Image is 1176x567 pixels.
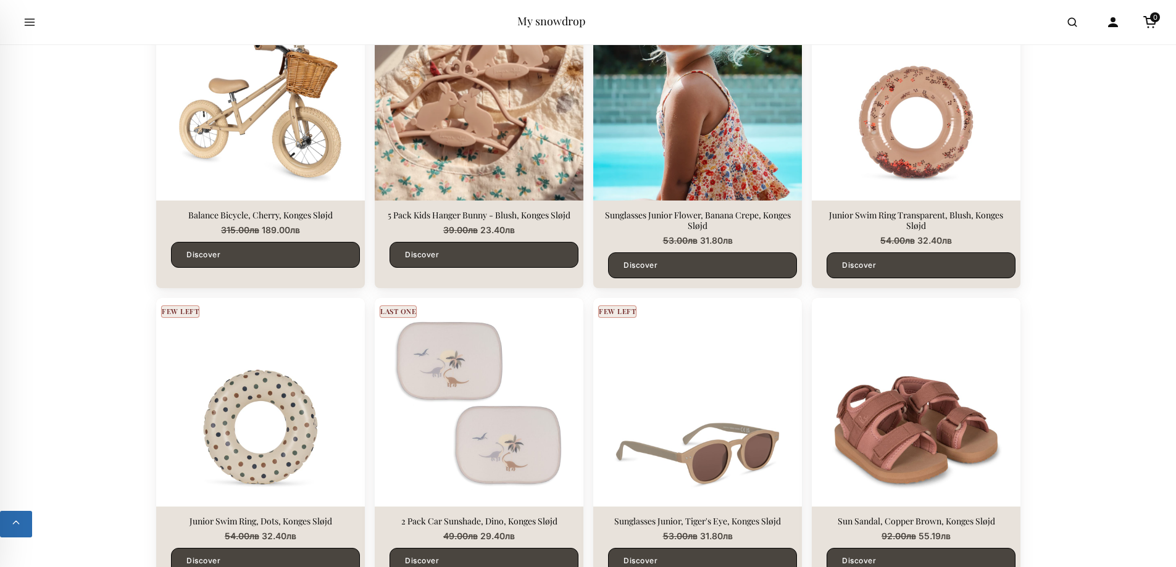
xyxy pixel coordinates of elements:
[699,531,732,541] span: 31.80
[822,516,1011,527] a: Sun Sandal, Copper Brown, Konges Sløjd
[225,531,259,541] span: 54.00
[722,235,732,246] span: лв
[480,531,515,541] span: 29.40
[942,235,952,246] span: лв
[603,210,792,231] a: Sunglasses Junior Flower, Banana Crepe, Konges Sløjd
[1099,9,1127,36] a: Account
[822,210,1011,231] a: Junior Swim Ring Transparent, Blush, Konges Sløjd
[941,531,951,541] span: лв
[687,235,697,246] span: лв
[1150,12,1160,22] span: 0
[443,225,478,235] span: 39.00
[505,531,515,541] span: лв
[662,531,697,541] span: 53.00
[262,225,300,235] span: 189.00
[812,298,1020,507] img: Sun Sandal, Copper Brown, Konges Sløjd
[1055,5,1090,39] button: Open search
[375,298,583,507] img: 2 Pack Car Sunshade, Dino, Konges Sløjd
[166,210,355,221] a: Balance Bicycle, Cherry, Konges Sløjd
[505,225,515,235] span: лв
[722,531,732,541] span: лв
[687,531,697,541] span: лв
[468,531,478,541] span: лв
[385,210,573,221] a: 5 Pack Kids Hanger Bunny - Blush, Konges Sløjd
[917,235,952,246] span: 32.40
[385,516,573,527] a: 2 Pack Car Sunshade, Dino, Konges Sløjd
[880,235,915,246] span: 54.00
[249,531,259,541] span: лв
[905,235,915,246] span: лв
[593,298,802,507] img: Sunglasses Junior, Tiger's Eye, Konges Sløjd
[468,225,478,235] span: лв
[919,531,951,541] span: 55.19
[249,225,259,235] span: лв
[699,235,732,246] span: 31.80
[443,531,478,541] span: 49.00
[12,5,47,39] button: Open menu
[517,14,585,28] a: My snowdrop
[882,531,916,541] span: 92.00
[662,235,697,246] span: 53.00
[608,252,797,278] a: Discover Sunglasses Junior Flower, Banana Crepe, Konges Sløjd
[286,531,296,541] span: лв
[906,531,916,541] span: лв
[166,516,355,527] a: Junior Swim Ring, Dots, Konges Sløjd
[480,225,515,235] span: 23.40
[156,298,365,507] img: Junior Swim Ring, Dots, Konges Sløjd
[603,516,792,527] a: Sunglasses Junior, Tiger's Eye, Konges Sløjd
[290,225,300,235] span: лв
[262,531,296,541] span: 32.40
[827,252,1015,278] a: Discover Junior Swim Ring Transparent, Blush, Konges Sløjd
[1136,9,1164,36] a: Cart
[221,225,259,235] span: 315.00
[390,242,578,268] a: Discover 5 Pack Kids Hanger Bunny - Blush, Konges Sløjd
[171,242,360,268] a: Discover Balance Bicycle, Cherry, Konges Sløjd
